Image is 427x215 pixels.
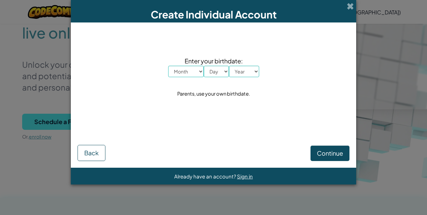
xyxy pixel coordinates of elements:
span: Already have an account? [174,173,237,179]
span: Enter your birthdate: [168,56,259,66]
span: Continue [317,149,343,157]
span: Create Individual Account [151,8,277,21]
span: Back [84,149,99,157]
button: Back [78,145,105,161]
div: Parents, use your own birthdate. [177,89,250,99]
a: Sign in [237,173,253,179]
button: Continue [311,146,349,161]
